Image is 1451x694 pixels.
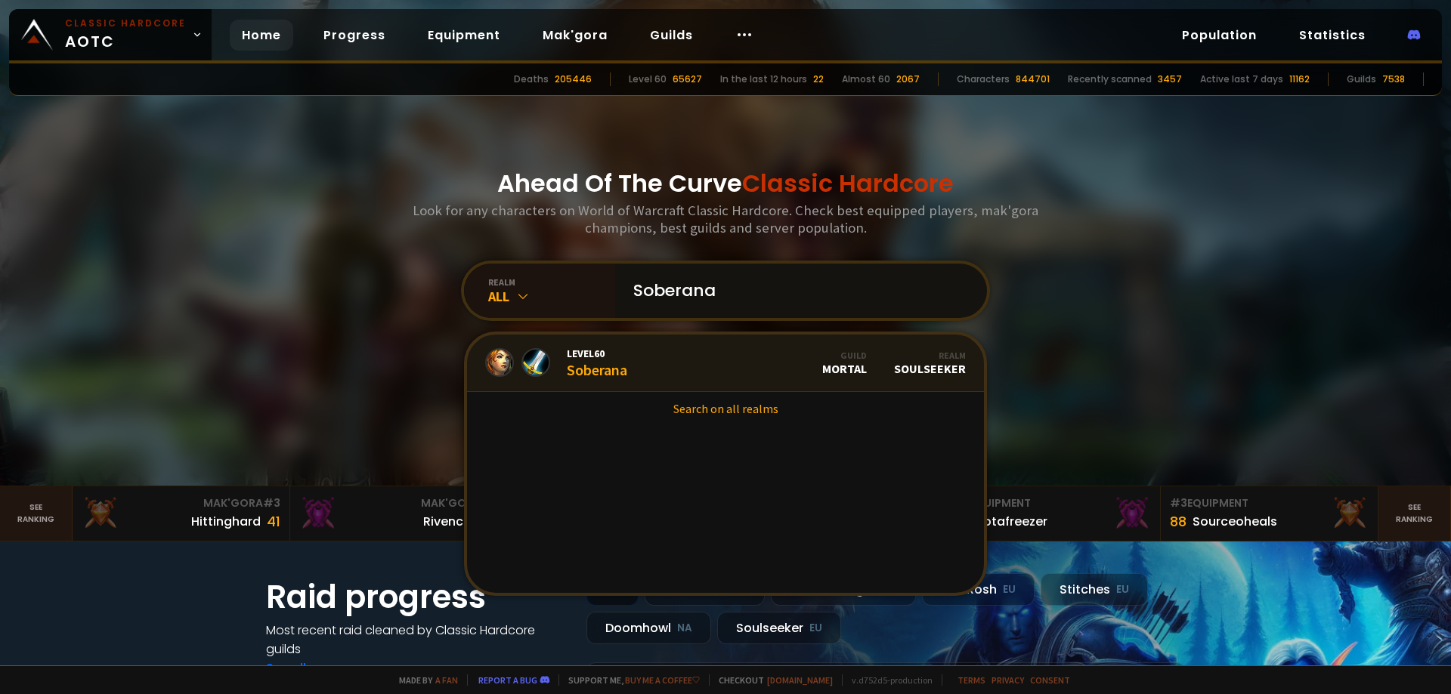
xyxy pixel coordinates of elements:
[896,72,920,86] div: 2067
[842,674,933,686] span: v. d752d5 - production
[677,621,692,636] small: NA
[638,20,705,51] a: Guilds
[1170,495,1187,510] span: # 3
[65,17,186,53] span: AOTC
[1200,72,1283,86] div: Active last 7 days
[629,72,667,86] div: Level 60
[1003,582,1016,597] small: EU
[957,72,1010,86] div: Characters
[1287,20,1378,51] a: Statistics
[266,621,568,659] h4: Most recent raid cleaned by Classic Hardcore guilds
[191,512,261,531] div: Hittinghard
[407,202,1044,236] h3: Look for any characters on World of Warcraft Classic Hardcore. Check best equipped players, mak'g...
[1170,511,1186,532] div: 88
[416,20,512,51] a: Equipment
[423,512,471,531] div: Rivench
[478,674,537,686] a: Report a bug
[809,621,822,636] small: EU
[467,392,984,425] a: Search on all realms
[894,350,966,361] div: Realm
[299,495,498,511] div: Mak'Gora
[1289,72,1310,86] div: 11162
[263,495,280,510] span: # 3
[488,288,615,305] div: All
[842,72,890,86] div: Almost 60
[267,511,280,532] div: 41
[813,72,824,86] div: 22
[1030,674,1070,686] a: Consent
[497,165,954,202] h1: Ahead Of The Curve
[894,350,966,376] div: Soulseeker
[742,166,954,200] span: Classic Hardcore
[1382,72,1405,86] div: 7538
[1016,72,1050,86] div: 844701
[567,347,627,379] div: Soberana
[1116,582,1129,597] small: EU
[1158,72,1182,86] div: 3457
[1170,20,1269,51] a: Population
[952,495,1151,511] div: Equipment
[673,72,702,86] div: 65627
[488,276,615,288] div: realm
[943,486,1161,541] a: #2Equipment88Notafreezer
[1347,72,1376,86] div: Guilds
[266,573,568,621] h1: Raid progress
[1068,72,1152,86] div: Recently scanned
[73,486,290,541] a: Mak'Gora#3Hittinghard41
[717,612,841,644] div: Soulseeker
[1170,495,1369,511] div: Equipment
[922,573,1035,606] div: Nek'Rosh
[65,17,186,30] small: Classic Hardcore
[567,347,627,360] span: Level 60
[975,512,1047,531] div: Notafreezer
[767,674,833,686] a: [DOMAIN_NAME]
[435,674,458,686] a: a fan
[311,20,398,51] a: Progress
[390,674,458,686] span: Made by
[822,350,867,376] div: Mortal
[958,674,985,686] a: Terms
[625,674,700,686] a: Buy me a coffee
[1041,573,1148,606] div: Stitches
[467,335,984,392] a: Level60SoberanaGuildMortalRealmSoulseeker
[586,612,711,644] div: Doomhowl
[1378,486,1451,541] a: Seeranking
[1161,486,1378,541] a: #3Equipment88Sourceoheals
[290,486,508,541] a: Mak'Gora#2Rivench100
[992,674,1024,686] a: Privacy
[822,350,867,361] div: Guild
[709,674,833,686] span: Checkout
[624,264,969,318] input: Search a character...
[230,20,293,51] a: Home
[266,659,364,677] a: See all progress
[9,9,212,60] a: Classic HardcoreAOTC
[555,72,592,86] div: 205446
[558,674,700,686] span: Support me,
[514,72,549,86] div: Deaths
[531,20,620,51] a: Mak'gora
[1193,512,1277,531] div: Sourceoheals
[82,495,280,511] div: Mak'Gora
[720,72,807,86] div: In the last 12 hours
